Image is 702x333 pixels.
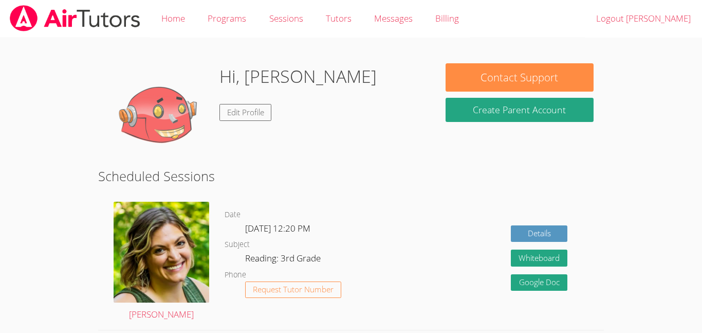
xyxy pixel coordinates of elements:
a: Details [511,225,567,242]
dt: Date [225,208,241,221]
a: Edit Profile [219,104,272,121]
a: Google Doc [511,274,567,291]
button: Create Parent Account [446,98,594,122]
button: Contact Support [446,63,594,92]
a: [PERSON_NAME] [114,202,209,322]
img: Headshot.png [114,202,209,303]
span: [DATE] 12:20 PM [245,222,310,234]
h1: Hi, [PERSON_NAME] [219,63,377,90]
button: Request Tutor Number [245,282,341,299]
img: default.png [108,63,211,166]
span: Messages [374,12,413,24]
span: Request Tutor Number [253,286,334,293]
img: airtutors_banner-c4298cdbf04f3fff15de1276eac7730deb9818008684d7c2e4769d2f7ddbe033.png [9,5,141,31]
dt: Phone [225,269,246,282]
dd: Reading: 3rd Grade [245,251,323,269]
dt: Subject [225,238,250,251]
button: Whiteboard [511,250,567,267]
h2: Scheduled Sessions [98,166,604,186]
